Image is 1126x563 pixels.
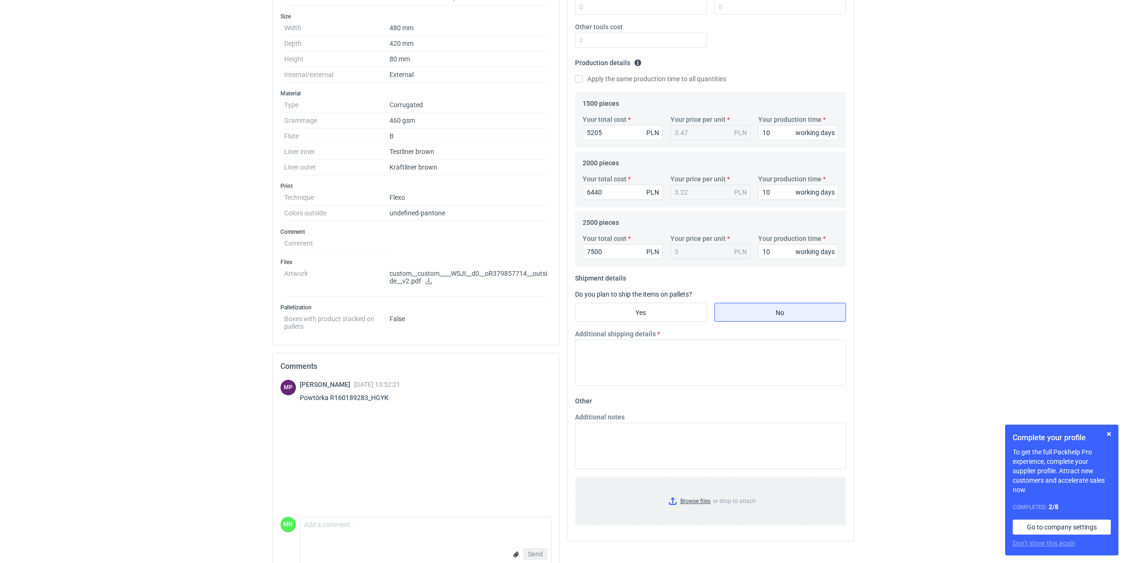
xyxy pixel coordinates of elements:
[284,236,389,251] dt: Comment
[796,247,835,256] div: working days
[280,361,551,372] h2: Comments
[284,205,389,221] dt: Colors outside
[284,97,389,113] dt: Type
[1013,502,1111,512] div: Completed:
[280,228,551,236] h3: Comment
[389,311,548,330] dd: False
[583,185,663,200] input: 0
[1013,538,1075,548] button: Don’t show this again
[280,380,296,395] div: Michał Palasek
[389,67,548,83] dd: External
[758,185,838,200] input: 0
[583,215,619,226] legend: 2500 pieces
[284,266,389,297] dt: Artwork
[280,380,296,395] figcaption: MP
[280,182,551,190] h3: Print
[280,258,551,266] h3: Files
[389,20,548,36] dd: 480 mm
[280,304,551,311] h3: Palletization
[528,551,543,557] span: Send
[575,22,623,32] label: Other tools cost
[646,188,659,197] div: PLN
[583,115,626,124] label: Your total cost
[524,548,547,560] button: Send
[1103,428,1115,440] button: Skip for now
[758,125,838,140] input: 0
[284,128,389,144] dt: Flute
[389,144,548,160] dd: Testliner brown
[646,128,659,137] div: PLN
[576,477,846,525] label: or drop to attach
[575,393,592,405] legend: Other
[280,90,551,97] h3: Material
[389,190,548,205] dd: Flexo
[734,128,747,137] div: PLN
[284,113,389,128] dt: Grammage
[758,244,838,259] input: 0
[1013,432,1111,444] h1: Complete your profile
[284,36,389,51] dt: Depth
[354,381,400,388] span: [DATE] 13:52:21
[389,113,548,128] dd: 460 gsm
[796,128,835,137] div: working days
[575,74,726,84] label: Apply the same production time to all quantities
[575,55,642,67] legend: Production details
[389,270,548,286] p: custom__custom____WSJI__d0__oR379857714__outside__v2.pdf
[583,96,619,107] legend: 1500 pieces
[714,303,846,322] label: No
[389,205,548,221] dd: undefined-pantone
[583,125,663,140] input: 0
[284,51,389,67] dt: Height
[670,115,726,124] label: Your price per unit
[583,155,619,167] legend: 2000 pieces
[758,115,821,124] label: Your production time
[583,244,663,259] input: 0
[284,160,389,175] dt: Liner outer
[1013,520,1111,535] a: Go to company settings
[284,190,389,205] dt: Technique
[575,412,625,422] label: Additional notes
[300,393,400,402] div: Powtórka R160189283_HGYK
[734,188,747,197] div: PLN
[284,67,389,83] dt: Internal/external
[300,381,354,388] span: [PERSON_NAME]
[1013,447,1111,495] p: To get the full Packhelp Pro experience, complete your supplier profile. Attract new customers an...
[389,97,548,113] dd: Corrugated
[280,517,296,532] div: Małgorzata Nowotna
[575,33,707,48] input: 0
[583,234,626,243] label: Your total cost
[796,188,835,197] div: working days
[284,144,389,160] dt: Liner inner
[575,329,656,339] label: Additional shipping details
[284,311,389,330] dt: Boxes with product stacked on pallets
[758,234,821,243] label: Your production time
[575,303,707,322] label: Yes
[734,247,747,256] div: PLN
[389,128,548,144] dd: B
[670,234,726,243] label: Your price per unit
[389,160,548,175] dd: Kraftliner brown
[583,174,626,184] label: Your total cost
[575,271,626,282] legend: Shipment details
[280,517,296,532] figcaption: MN
[758,174,821,184] label: Your production time
[1049,503,1058,511] strong: 2 / 8
[575,290,692,298] label: Do you plan to ship the items on pallets?
[646,247,659,256] div: PLN
[280,13,551,20] h3: Size
[284,20,389,36] dt: Width
[670,174,726,184] label: Your price per unit
[389,36,548,51] dd: 420 mm
[389,51,548,67] dd: 80 mm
